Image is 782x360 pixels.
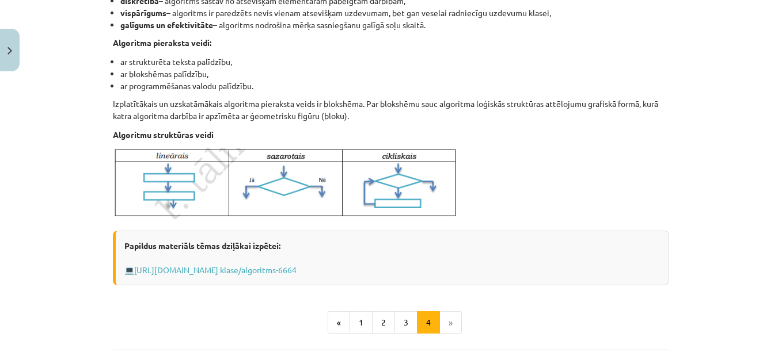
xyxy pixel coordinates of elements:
[394,311,417,334] button: 3
[113,231,669,285] div: 💻
[120,80,669,92] li: ar programmēšanas valodu palīdzību.
[113,129,214,140] strong: Algoritmu struktūras veidi
[120,56,669,68] li: ar strukturēta teksta palīdzību,
[113,37,211,48] strong: Algoritma pieraksta veidi:
[120,7,166,18] strong: vispārīgums
[120,20,213,30] strong: galīgums un efektivitāte
[120,19,669,31] li: – algoritms nodrošina mērķa sasniegšanu galīgā soļu skaitā.
[7,47,12,55] img: icon-close-lesson-0947bae3869378f0d4975bcd49f059093ad1ed9edebbc8119c70593378902aed.svg
[350,311,373,334] button: 1
[134,265,297,275] a: [URL][DOMAIN_NAME] klase/algoritms-6664
[124,240,280,251] strong: Papildus materiāls tēmas dziļākai izpētei:
[417,311,440,334] button: 4
[120,7,669,19] li: – algoritms ir paredzēts nevis vienam atsevišķam uzdevumam, bet gan veselai radniecīgu uzdevumu k...
[113,311,669,334] nav: Page navigation example
[328,311,350,334] button: «
[372,311,395,334] button: 2
[120,68,669,80] li: ar blokshēmas palīdzību,
[113,98,669,122] p: Izplatītākais un uzskatāmākais algoritma pieraksta veids ir blokshēma. Par blokshēmu sauc algorit...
